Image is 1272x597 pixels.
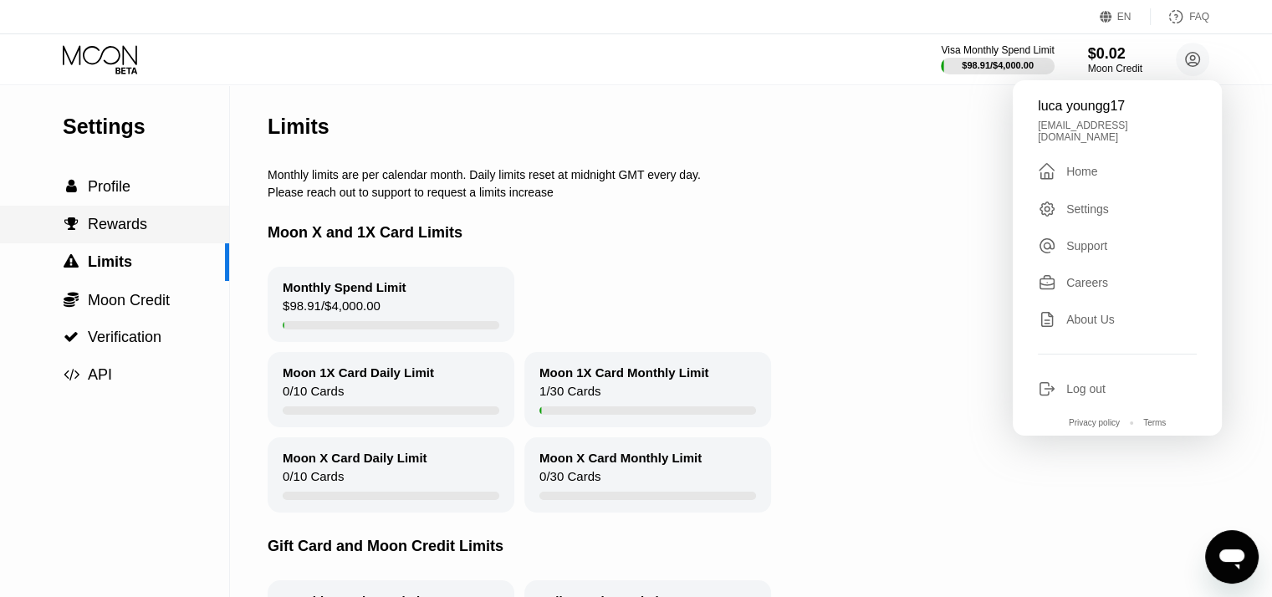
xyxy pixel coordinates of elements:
[1143,418,1166,427] div: Terms
[66,179,77,194] span: 
[1066,276,1108,289] div: Careers
[63,291,79,308] div: 
[64,329,79,344] span: 
[1038,273,1197,292] div: Careers
[1038,200,1197,218] div: Settings
[88,178,130,195] span: Profile
[64,217,79,232] span: 
[1088,63,1142,74] div: Moon Credit
[283,298,381,321] div: $98.91 / $4,000.00
[1066,313,1115,326] div: About Us
[1066,382,1106,395] div: Log out
[1100,8,1151,25] div: EN
[283,451,427,465] div: Moon X Card Daily Limit
[283,280,406,294] div: Monthly Spend Limit
[1088,45,1142,63] div: $0.02
[539,365,709,380] div: Moon 1X Card Monthly Limit
[1151,8,1209,25] div: FAQ
[1069,418,1120,427] div: Privacy policy
[1038,161,1056,181] div: 
[283,365,434,380] div: Moon 1X Card Daily Limit
[64,367,79,382] span: 
[63,367,79,382] div: 
[1038,161,1197,181] div: Home
[539,469,600,492] div: 0 / 30 Cards
[283,469,344,492] div: 0 / 10 Cards
[88,329,161,345] span: Verification
[941,44,1054,74] div: Visa Monthly Spend Limit$98.91/$4,000.00
[88,366,112,383] span: API
[63,217,79,232] div: 
[63,179,79,194] div: 
[88,216,147,232] span: Rewards
[88,253,132,270] span: Limits
[539,451,702,465] div: Moon X Card Monthly Limit
[1038,380,1197,398] div: Log out
[63,329,79,344] div: 
[1066,165,1097,178] div: Home
[1088,45,1142,74] div: $0.02Moon Credit
[283,384,344,406] div: 0 / 10 Cards
[1038,120,1197,143] div: [EMAIL_ADDRESS][DOMAIN_NAME]
[1038,99,1197,114] div: luca youngg17
[63,254,79,269] div: 
[1189,11,1209,23] div: FAQ
[268,115,329,139] div: Limits
[1038,237,1197,255] div: Support
[941,44,1054,56] div: Visa Monthly Spend Limit
[1038,310,1197,329] div: About Us
[64,291,79,308] span: 
[1117,11,1132,23] div: EN
[539,384,600,406] div: 1 / 30 Cards
[1066,202,1109,216] div: Settings
[88,292,170,309] span: Moon Credit
[962,60,1034,70] div: $98.91 / $4,000.00
[1066,239,1107,253] div: Support
[1205,530,1259,584] iframe: Button to launch messaging window
[64,254,79,269] span: 
[63,115,229,139] div: Settings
